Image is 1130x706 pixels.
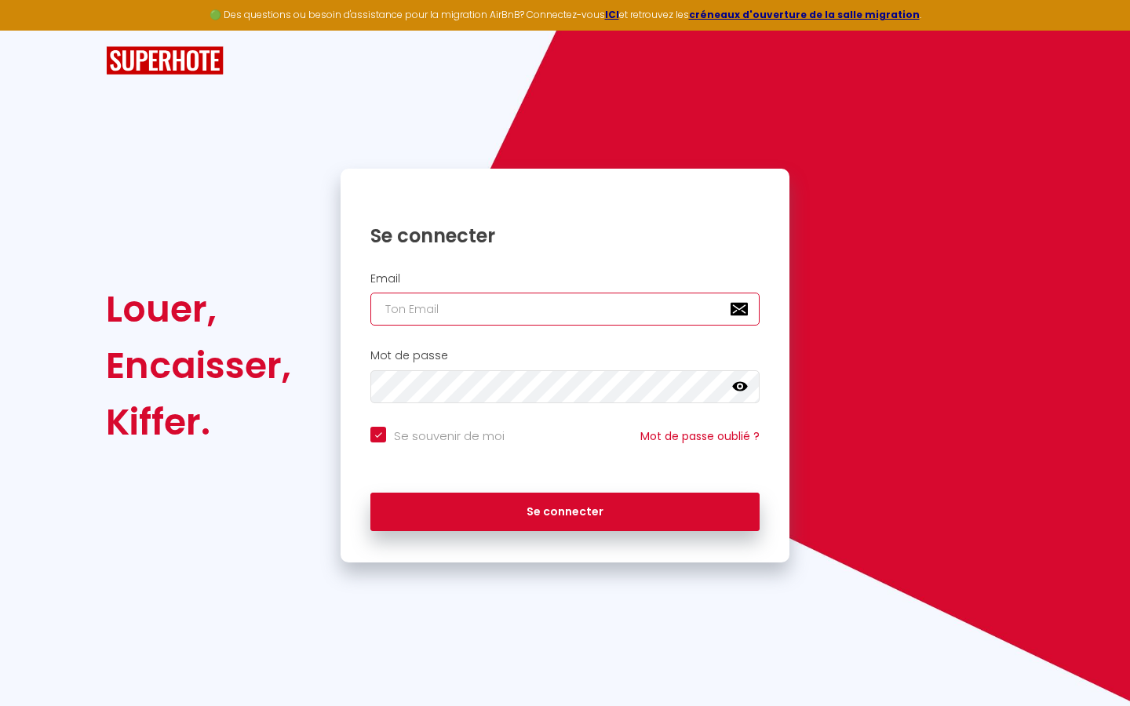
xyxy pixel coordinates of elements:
[640,428,760,444] a: Mot de passe oublié ?
[106,46,224,75] img: SuperHote logo
[370,272,760,286] h2: Email
[370,349,760,362] h2: Mot de passe
[370,224,760,248] h1: Se connecter
[106,394,291,450] div: Kiffer.
[605,8,619,21] a: ICI
[370,293,760,326] input: Ton Email
[13,6,60,53] button: Ouvrir le widget de chat LiveChat
[106,337,291,394] div: Encaisser,
[370,493,760,532] button: Se connecter
[689,8,920,21] a: créneaux d'ouverture de la salle migration
[106,281,291,337] div: Louer,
